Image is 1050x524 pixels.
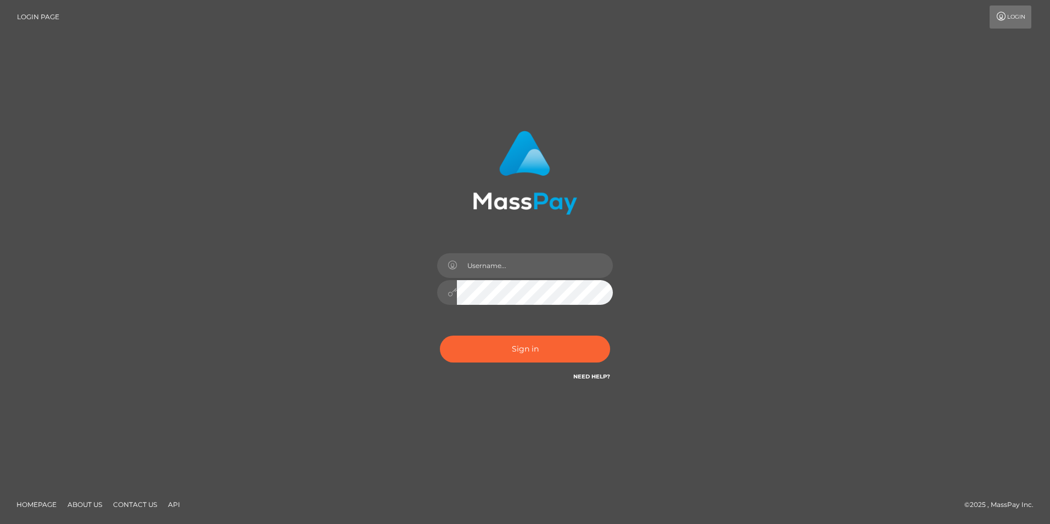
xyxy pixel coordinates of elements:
a: Login [990,5,1031,29]
a: API [164,496,185,513]
a: Contact Us [109,496,161,513]
img: MassPay Login [473,131,577,215]
a: Homepage [12,496,61,513]
a: About Us [63,496,107,513]
a: Need Help? [573,373,610,380]
input: Username... [457,253,613,278]
div: © 2025 , MassPay Inc. [964,499,1042,511]
button: Sign in [440,336,610,363]
a: Login Page [17,5,59,29]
